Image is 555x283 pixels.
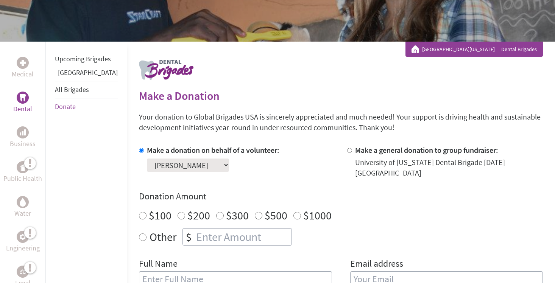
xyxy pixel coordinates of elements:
[355,145,498,155] label: Make a general donation to group fundraiser:
[55,67,118,81] li: Panama
[17,57,29,69] div: Medical
[3,161,42,184] a: Public HealthPublic Health
[17,161,29,173] div: Public Health
[17,92,29,104] div: Dental
[14,208,31,219] p: Water
[139,258,178,271] label: Full Name
[187,208,210,222] label: $200
[139,89,543,103] h2: Make a Donation
[6,231,40,253] a: EngineeringEngineering
[150,228,176,246] label: Other
[139,190,543,202] h4: Donation Amount
[350,258,403,271] label: Email address
[13,92,32,114] a: DentalDental
[20,269,26,274] img: Legal Empowerment
[412,45,537,53] div: Dental Brigades
[355,157,543,178] div: University of [US_STATE] Dental Brigade [DATE] [GEOGRAPHIC_DATA]
[20,234,26,240] img: Engineering
[17,231,29,243] div: Engineering
[55,102,76,111] a: Donate
[13,104,32,114] p: Dental
[226,208,249,222] label: $300
[422,45,498,53] a: [GEOGRAPHIC_DATA][US_STATE]
[139,112,543,133] p: Your donation to Global Brigades USA is sincerely appreciated and much needed! Your support is dr...
[6,243,40,253] p: Engineering
[149,208,171,222] label: $100
[55,51,118,67] li: Upcoming Brigades
[195,229,292,245] input: Enter Amount
[10,126,36,149] a: BusinessBusiness
[17,266,29,278] div: Legal Empowerment
[20,163,26,171] img: Public Health
[55,98,118,115] li: Donate
[20,197,26,206] img: Water
[20,60,26,66] img: Medical
[303,208,332,222] label: $1000
[3,173,42,184] p: Public Health
[55,85,89,94] a: All Brigades
[20,94,26,101] img: Dental
[10,138,36,149] p: Business
[183,229,195,245] div: $
[17,196,29,208] div: Water
[265,208,287,222] label: $500
[14,196,31,219] a: WaterWater
[139,60,193,80] img: logo-dental.png
[58,68,118,77] a: [GEOGRAPHIC_DATA]
[12,57,34,79] a: MedicalMedical
[55,81,118,98] li: All Brigades
[17,126,29,138] div: Business
[55,54,111,63] a: Upcoming Brigades
[147,145,279,155] label: Make a donation on behalf of a volunteer:
[20,129,26,135] img: Business
[12,69,34,79] p: Medical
